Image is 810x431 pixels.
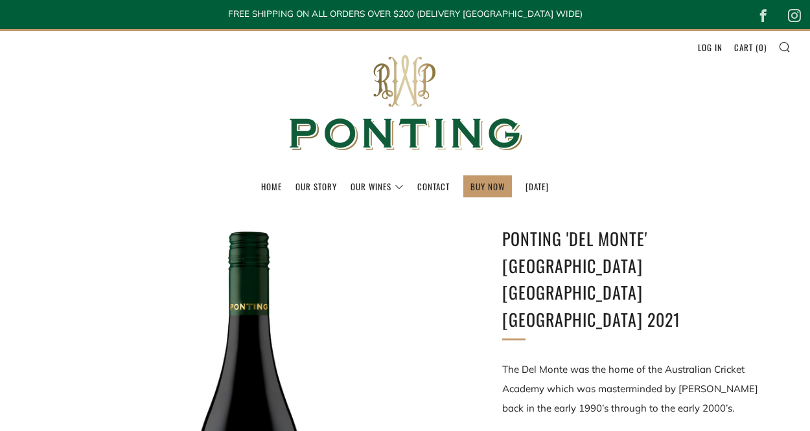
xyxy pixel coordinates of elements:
a: Home [261,176,282,197]
a: Contact [417,176,450,197]
img: Ponting Wines [275,31,535,175]
a: Our Wines [351,176,404,197]
a: Our Story [295,176,337,197]
a: Log in [698,37,723,58]
a: BUY NOW [470,176,505,197]
a: Cart (0) [734,37,767,58]
p: The Del Monte was the home of the Australian Cricket Academy which was masterminded by [PERSON_NA... [502,360,774,418]
h1: Ponting 'Del Monte' [GEOGRAPHIC_DATA] [GEOGRAPHIC_DATA] [GEOGRAPHIC_DATA] 2021 [502,225,774,333]
span: 0 [759,41,764,54]
a: [DATE] [526,176,549,197]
